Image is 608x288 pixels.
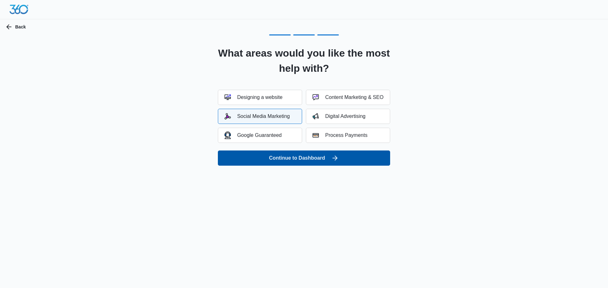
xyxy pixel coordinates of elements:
button: Content Marketing & SEO [306,90,390,105]
button: Social Media Marketing [218,109,302,124]
div: Google Guaranteed [225,132,282,139]
div: Content Marketing & SEO [313,94,383,101]
div: Digital Advertising [313,113,365,119]
button: Google Guaranteed [218,128,302,143]
div: Designing a website [225,94,282,101]
button: Digital Advertising [306,109,390,124]
button: Designing a website [218,90,302,105]
button: Continue to Dashboard [218,150,390,166]
h2: What areas would you like the most help with? [210,46,398,76]
button: Process Payments [306,128,390,143]
div: Process Payments [313,132,367,138]
div: Social Media Marketing [225,113,290,119]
